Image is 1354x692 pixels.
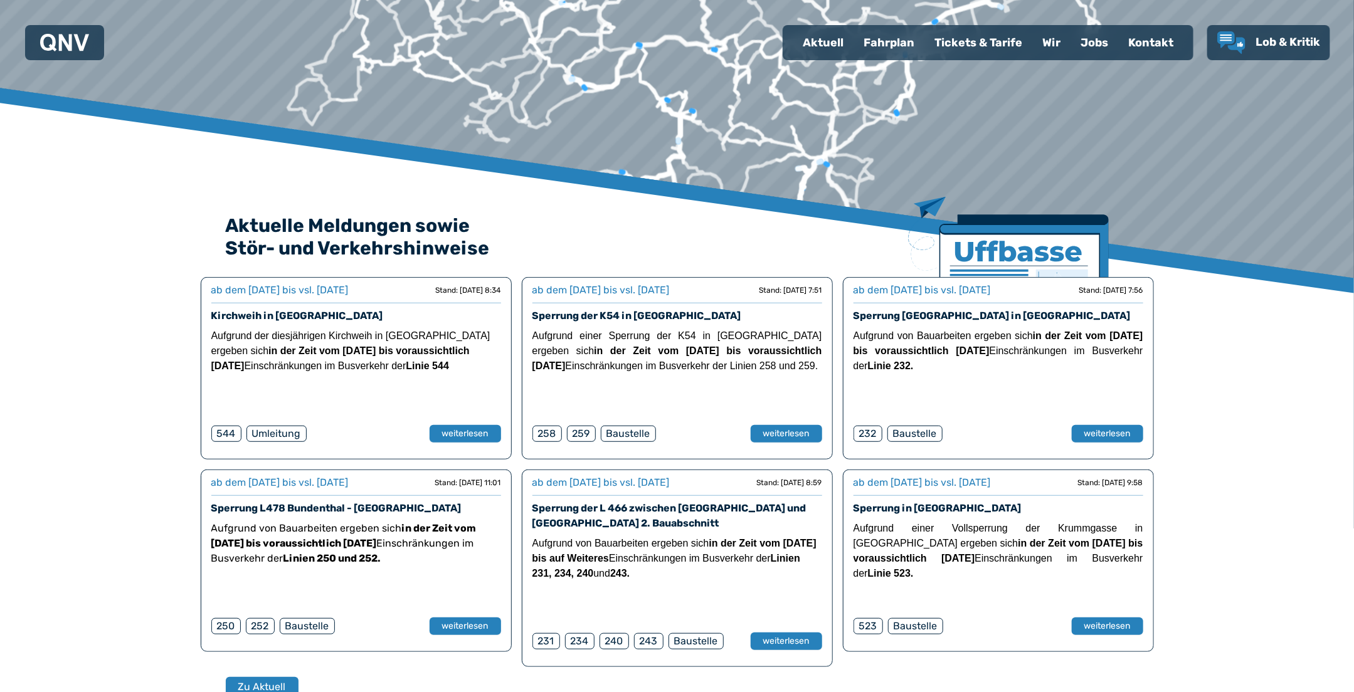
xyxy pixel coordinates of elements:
[854,426,882,442] div: 232
[532,330,822,371] span: Aufgrund einer Sperrung der K54 in [GEOGRAPHIC_DATA] ergeben sich Einschränkungen im Busverkehr d...
[854,26,924,59] a: Fahrplan
[532,283,670,298] div: ab dem [DATE] bis vsl. [DATE]
[1078,478,1143,488] div: Stand: [DATE] 9:58
[565,633,595,649] div: 234
[888,618,943,634] div: Baustelle
[1256,35,1320,49] span: Lob & Kritik
[854,330,1143,371] span: Aufgrund von Bauarbeiten ergeben sich Einschränkungen im Busverkehr der
[1072,425,1143,443] button: weiterlesen
[532,538,817,579] span: Aufgrund von Bauarbeiten ergeben sich Einschränkungen im Busverkehr der und
[854,475,991,490] div: ab dem [DATE] bis vsl. [DATE]
[40,34,89,51] img: QNV Logo
[532,426,562,442] div: 258
[793,26,854,59] a: Aktuell
[246,426,307,442] div: Umleitung
[532,633,560,649] div: 231
[211,426,241,442] div: 544
[759,285,822,295] div: Stand: [DATE] 7:51
[280,618,335,634] div: Baustelle
[1032,26,1071,59] a: Wir
[908,197,1109,353] img: Zeitung mit Titel Uffbase
[854,502,1022,514] a: Sperrung in [GEOGRAPHIC_DATA]
[600,633,629,649] div: 240
[1072,617,1143,635] button: weiterlesen
[567,426,596,442] div: 259
[532,475,670,490] div: ab dem [DATE] bis vsl. [DATE]
[435,478,501,488] div: Stand: [DATE] 11:01
[1217,31,1320,54] a: Lob & Kritik
[430,617,501,635] button: weiterlesen
[532,345,822,371] strong: in der Zeit vom [DATE] bis voraussichtlich [DATE]
[887,426,943,442] div: Baustelle
[924,26,1032,59] a: Tickets & Tarife
[854,618,883,634] div: 523
[211,521,501,566] p: Aufgrund von Bauarbeiten ergeben sich Einschränkungen im Busverkehr der
[211,283,349,298] div: ab dem [DATE] bis vsl. [DATE]
[211,618,241,634] div: 250
[532,310,741,322] a: Sperrung der K54 in [GEOGRAPHIC_DATA]
[854,523,1143,579] span: Aufgrund einer Vollsperrung der Krummgasse in [GEOGRAPHIC_DATA] ergeben sich Einschränkungen im B...
[211,310,383,322] a: Kirchweih in [GEOGRAPHIC_DATA]
[211,330,490,371] span: Aufgrund der diesjährigen Kirchweih in [GEOGRAPHIC_DATA] ergeben sich Einschränkungen im Busverke...
[406,360,448,371] strong: Linie 544
[634,633,664,649] div: 243
[751,425,822,443] button: weiterlesen
[1118,26,1183,59] a: Kontakt
[211,475,349,490] div: ab dem [DATE] bis vsl. [DATE]
[246,618,275,634] div: 252
[868,360,914,371] strong: Linie 232.
[757,478,822,488] div: Stand: [DATE] 8:59
[226,214,1129,259] h2: Aktuelle Meldungen sowie Stör- und Verkehrshinweise
[601,426,656,442] div: Baustelle
[211,502,462,514] a: Sperrung L478 Bundenthal - [GEOGRAPHIC_DATA]
[211,345,470,371] strong: in der Zeit vom [DATE] bis voraussichtlich [DATE]
[751,632,822,650] button: weiterlesen
[283,552,381,564] strong: Linien 250 und 252.
[854,283,991,298] div: ab dem [DATE] bis vsl. [DATE]
[532,502,807,529] a: Sperrung der L 466 zwischen [GEOGRAPHIC_DATA] und [GEOGRAPHIC_DATA] 2. Bauabschnitt
[610,568,630,579] strong: 243.
[436,285,501,295] div: Stand: [DATE] 8:34
[868,568,914,579] strong: Linie 523.
[40,30,89,55] a: QNV Logo
[1071,26,1118,59] a: Jobs
[1079,285,1143,295] div: Stand: [DATE] 7:56
[854,310,1131,322] a: Sperrung [GEOGRAPHIC_DATA] in [GEOGRAPHIC_DATA]
[669,633,724,649] div: Baustelle
[430,425,501,443] button: weiterlesen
